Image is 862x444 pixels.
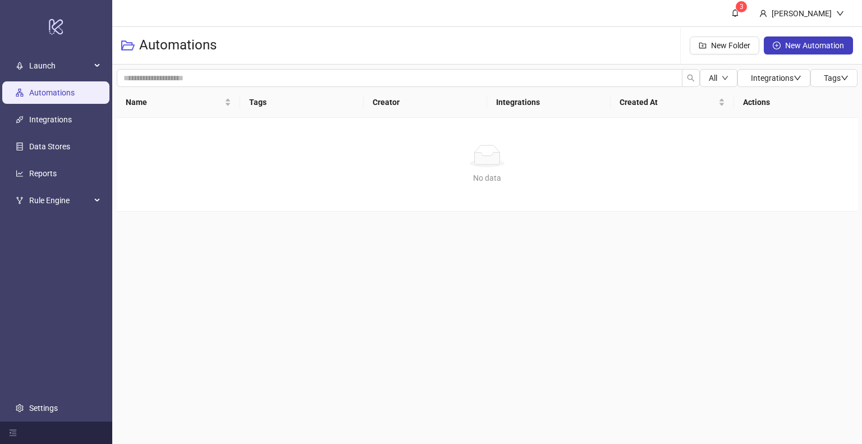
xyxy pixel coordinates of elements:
span: Tags [824,74,849,83]
span: New Folder [711,41,750,50]
th: Tags [240,87,364,118]
span: down [841,74,849,82]
span: Rule Engine [29,189,91,212]
sup: 3 [736,1,747,12]
th: Created At [611,87,734,118]
span: folder-add [699,42,707,49]
span: rocket [16,62,24,70]
button: New Automation [764,36,853,54]
a: Automations [29,88,75,97]
span: All [709,74,717,83]
span: Created At [620,96,716,108]
a: Data Stores [29,142,70,151]
span: plus-circle [773,42,781,49]
div: No data [130,172,844,184]
th: Name [117,87,240,118]
button: Integrationsdown [737,69,810,87]
span: 3 [740,3,744,11]
span: fork [16,196,24,204]
th: Creator [364,87,487,118]
th: Integrations [487,87,611,118]
span: Integrations [751,74,801,83]
a: Integrations [29,115,72,124]
span: Launch [29,54,91,77]
span: search [687,74,695,82]
button: Tagsdown [810,69,858,87]
button: New Folder [690,36,759,54]
a: Settings [29,404,58,413]
div: [PERSON_NAME] [767,7,836,20]
span: Name [126,96,222,108]
span: down [794,74,801,82]
h3: Automations [139,36,217,54]
span: user [759,10,767,17]
span: menu-fold [9,429,17,437]
button: Alldown [700,69,737,87]
span: folder-open [121,39,135,52]
th: Actions [734,87,858,118]
span: down [722,75,728,81]
span: New Automation [785,41,844,50]
span: down [836,10,844,17]
span: bell [731,9,739,17]
a: Reports [29,169,57,178]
